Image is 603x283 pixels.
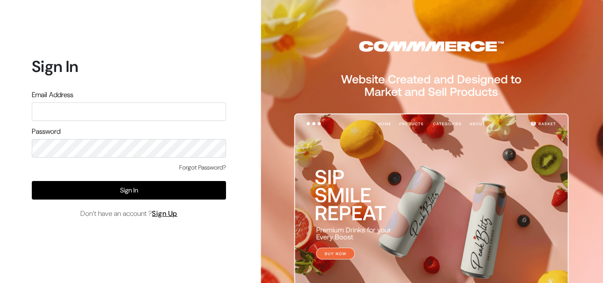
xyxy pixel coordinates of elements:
h1: Sign In [32,57,226,76]
label: Email Address [32,90,73,100]
label: Password [32,126,60,137]
a: Forgot Password? [179,163,226,172]
span: Don’t have an account ? [80,208,177,219]
a: Sign Up [152,209,177,218]
button: Sign In [32,181,226,200]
